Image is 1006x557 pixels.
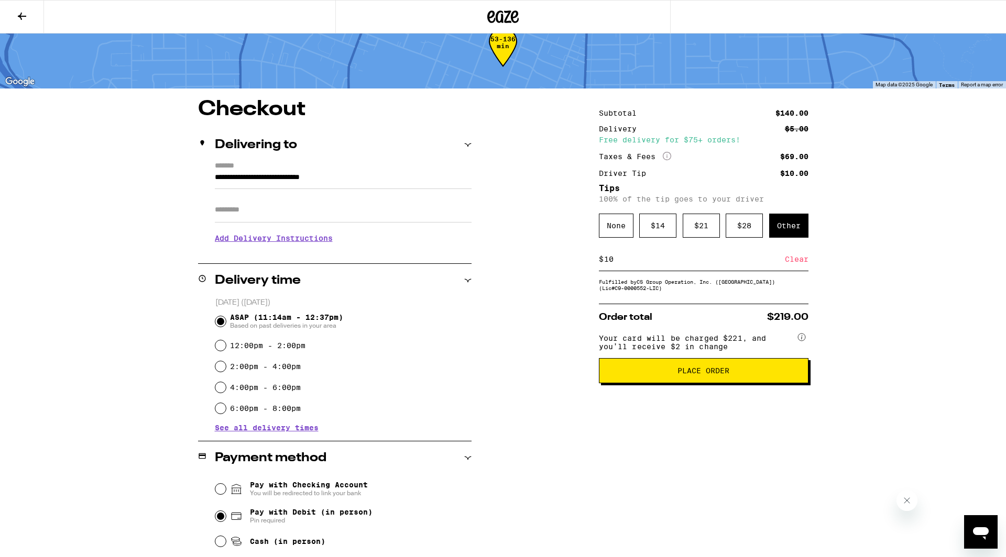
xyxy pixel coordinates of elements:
div: Taxes & Fees [599,152,671,161]
button: Place Order [599,358,808,383]
div: Driver Tip [599,170,653,177]
label: 6:00pm - 8:00pm [230,404,301,413]
div: $ 28 [726,214,763,238]
div: $ 14 [639,214,676,238]
span: Order total [599,313,652,322]
h2: Delivery time [215,274,301,287]
div: $ [599,248,604,271]
span: ASAP (11:14am - 12:37pm) [230,313,343,330]
span: Map data ©2025 Google [876,82,933,87]
label: 12:00pm - 2:00pm [230,341,305,350]
h5: Tips [599,184,808,193]
h2: Payment method [215,452,326,464]
div: Fulfilled by CS Group Operation, Inc. ([GEOGRAPHIC_DATA]) (Lic# C9-0000552-LIC ) [599,278,808,291]
div: Delivery [599,125,644,132]
p: [DATE] ([DATE]) [215,298,472,308]
span: Place Order [677,367,729,374]
p: We'll contact you at [PHONE_NUMBER] when we arrive [215,250,472,259]
a: Terms [939,82,955,88]
iframe: Close message [896,490,917,511]
div: $69.00 [780,153,808,160]
span: Pay with Checking Account [250,481,368,497]
h2: Delivering to [215,139,297,151]
span: Cash (in person) [250,537,325,545]
h1: Checkout [198,99,472,120]
span: You will be redirected to link your bank [250,489,368,497]
div: None [599,214,633,238]
div: $5.00 [785,125,808,132]
div: Free delivery for $75+ orders! [599,136,808,143]
span: Based on past deliveries in your area [230,321,343,330]
div: Clear [785,248,808,271]
label: 4:00pm - 6:00pm [230,383,301,392]
span: Pay with Debit (in person) [250,508,373,516]
div: $ 21 [683,214,720,238]
div: $140.00 [775,109,808,117]
a: Open this area in Google Maps (opens a new window) [3,75,37,88]
h3: Add Delivery Instructions [215,226,472,250]
div: $10.00 [780,170,808,177]
button: See all delivery times [215,424,319,431]
iframe: Button to launch messaging window [964,515,998,549]
span: Your card will be charged $221, and you’ll receive $2 in change [599,330,796,351]
label: 2:00pm - 4:00pm [230,362,301,371]
span: $219.00 [767,313,808,322]
a: Report a map error [961,82,1003,87]
p: 100% of the tip goes to your driver [599,195,808,203]
div: Subtotal [599,109,644,117]
div: Other [769,214,808,238]
span: Hi. Need any help? [6,7,75,16]
img: Google [3,75,37,88]
div: 53-136 min [489,36,517,75]
span: Pin required [250,516,373,525]
input: 0 [604,254,785,264]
